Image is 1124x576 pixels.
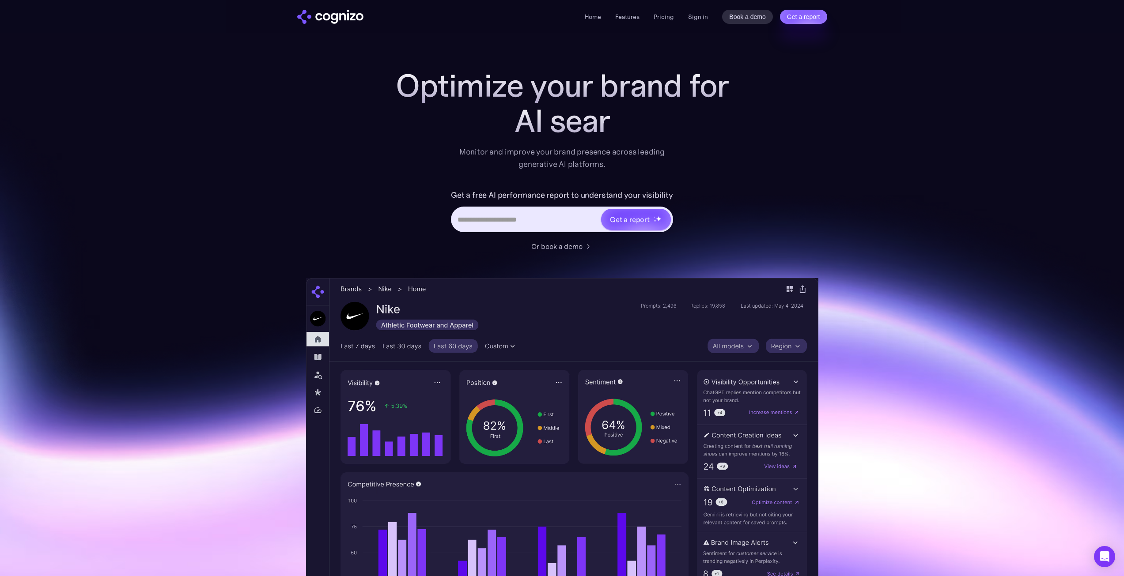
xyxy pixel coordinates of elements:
div: Open Intercom Messenger [1094,546,1115,567]
a: Features [615,13,640,21]
div: AI sear [386,103,739,139]
label: Get a free AI performance report to understand your visibility [451,188,673,202]
a: Or book a demo [531,241,593,252]
div: Or book a demo [531,241,583,252]
a: Get a report [780,10,827,24]
h1: Optimize your brand for [386,68,739,103]
img: star [656,216,662,222]
a: home [297,10,363,24]
div: Get a report [610,214,650,225]
img: star [654,219,657,222]
a: Get a reportstarstarstar [600,208,672,231]
div: Monitor and improve your brand presence across leading generative AI platforms. [454,146,671,170]
a: Pricing [654,13,674,21]
a: Sign in [688,11,708,22]
img: star [654,216,655,218]
form: Hero URL Input Form [451,188,673,237]
img: cognizo logo [297,10,363,24]
a: Book a demo [722,10,773,24]
a: Home [585,13,601,21]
